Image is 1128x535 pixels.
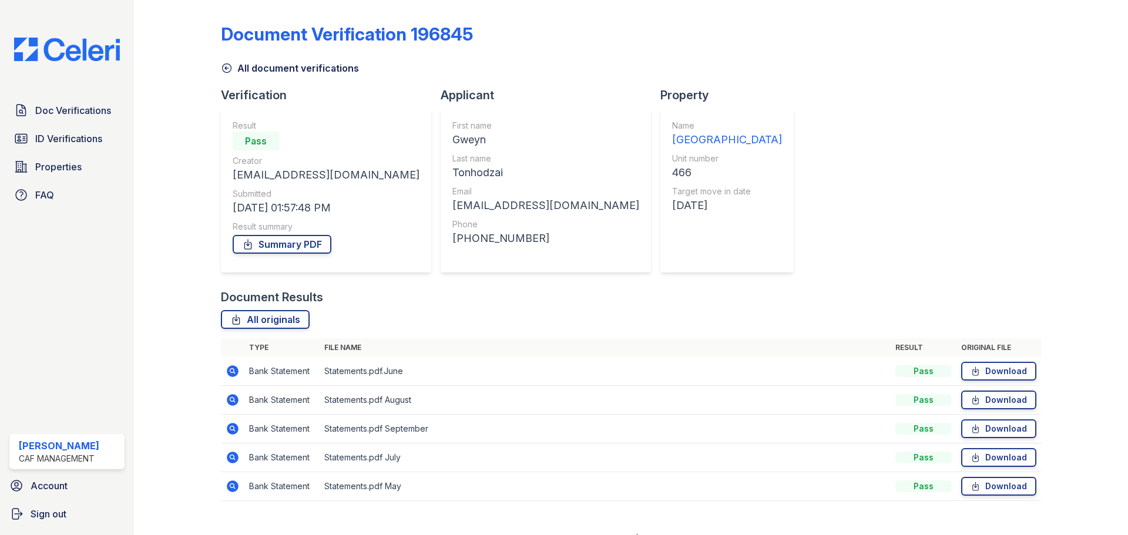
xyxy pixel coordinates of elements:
[19,439,99,453] div: [PERSON_NAME]
[233,200,419,216] div: [DATE] 01:57:48 PM
[961,448,1036,467] a: Download
[895,480,952,492] div: Pass
[452,153,639,164] div: Last name
[221,289,323,305] div: Document Results
[244,386,320,415] td: Bank Statement
[5,474,129,497] a: Account
[9,127,125,150] a: ID Verifications
[233,235,331,254] a: Summary PDF
[221,61,359,75] a: All document verifications
[221,310,310,329] a: All originals
[452,230,639,247] div: [PHONE_NUMBER]
[441,87,660,103] div: Applicant
[895,452,952,463] div: Pass
[9,183,125,207] a: FAQ
[31,479,68,493] span: Account
[672,120,782,148] a: Name [GEOGRAPHIC_DATA]
[320,443,891,472] td: Statements.pdf July
[320,357,891,386] td: Statements.pdf.June
[320,386,891,415] td: Statements.pdf August
[19,453,99,465] div: CAF Management
[895,423,952,435] div: Pass
[1079,488,1116,523] iframe: chat widget
[35,132,102,146] span: ID Verifications
[233,155,419,167] div: Creator
[672,186,782,197] div: Target move in date
[233,120,419,132] div: Result
[244,338,320,357] th: Type
[891,338,956,357] th: Result
[221,87,441,103] div: Verification
[452,218,639,230] div: Phone
[660,87,803,103] div: Property
[672,197,782,214] div: [DATE]
[961,419,1036,438] a: Download
[961,362,1036,381] a: Download
[233,221,419,233] div: Result summary
[233,188,419,200] div: Submitted
[452,197,639,214] div: [EMAIL_ADDRESS][DOMAIN_NAME]
[221,23,473,45] div: Document Verification 196845
[233,132,280,150] div: Pass
[895,394,952,406] div: Pass
[672,153,782,164] div: Unit number
[956,338,1041,357] th: Original file
[9,155,125,179] a: Properties
[452,164,639,181] div: Tonhodzai
[452,186,639,197] div: Email
[35,188,54,202] span: FAQ
[320,472,891,501] td: Statements.pdf May
[320,415,891,443] td: Statements.pdf September
[452,120,639,132] div: First name
[244,357,320,386] td: Bank Statement
[31,507,66,521] span: Sign out
[452,132,639,148] div: Gweyn
[895,365,952,377] div: Pass
[5,38,129,61] img: CE_Logo_Blue-a8612792a0a2168367f1c8372b55b34899dd931a85d93a1a3d3e32e68fde9ad4.png
[961,391,1036,409] a: Download
[35,160,82,174] span: Properties
[672,164,782,181] div: 466
[244,472,320,501] td: Bank Statement
[244,415,320,443] td: Bank Statement
[672,120,782,132] div: Name
[672,132,782,148] div: [GEOGRAPHIC_DATA]
[9,99,125,122] a: Doc Verifications
[320,338,891,357] th: File name
[5,502,129,526] a: Sign out
[233,167,419,183] div: [EMAIL_ADDRESS][DOMAIN_NAME]
[35,103,111,117] span: Doc Verifications
[961,477,1036,496] a: Download
[244,443,320,472] td: Bank Statement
